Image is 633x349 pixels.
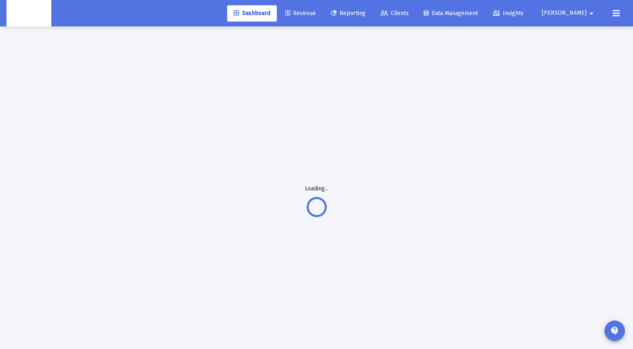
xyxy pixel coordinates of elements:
[374,5,415,22] a: Clients
[417,5,484,22] a: Data Management
[13,5,45,22] img: Dashboard
[331,10,366,17] span: Reporting
[381,10,409,17] span: Clients
[279,5,322,22] a: Revenue
[493,10,523,17] span: Insights
[587,5,596,22] mat-icon: arrow_drop_down
[324,5,372,22] a: Reporting
[227,5,277,22] a: Dashboard
[285,10,316,17] span: Revenue
[234,10,270,17] span: Dashboard
[424,10,478,17] span: Data Management
[610,326,620,336] mat-icon: contact_support
[542,10,587,17] span: [PERSON_NAME]
[486,5,530,22] a: Insights
[532,5,606,21] button: [PERSON_NAME]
